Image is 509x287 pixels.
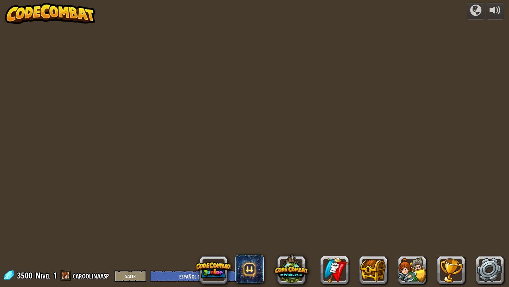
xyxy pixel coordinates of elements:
[73,270,111,281] a: caroolinaasp
[5,3,95,24] img: CodeCombat - Learn how to code by playing a game
[115,270,146,282] button: Salir
[467,3,485,19] button: Campañas
[53,270,57,281] span: 1
[17,270,35,281] span: 3500
[486,3,504,19] button: Ajustar volúmen
[35,270,51,281] span: Nivel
